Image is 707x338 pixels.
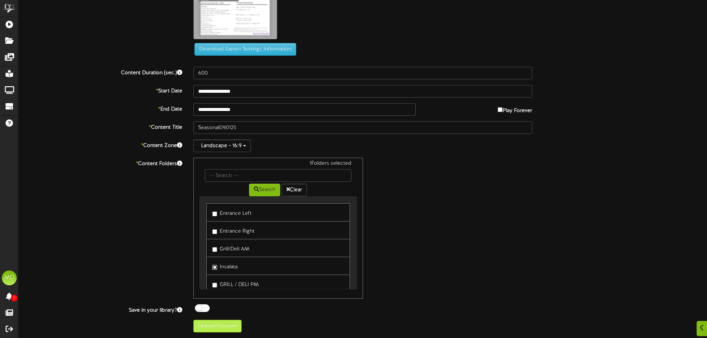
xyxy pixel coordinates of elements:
button: Download Export Settings Information [194,43,296,56]
label: Content Duration (sec.) [13,67,188,77]
a: Download Export Settings Information [191,47,296,52]
button: Landscape - 16:9 [193,140,251,152]
button: Search [249,184,280,196]
label: Grill/Deli AM [212,243,249,253]
label: Play Forever [498,103,532,115]
input: Grill/Deli AM [212,247,217,252]
button: Upload Content [193,320,242,332]
input: Title of this Content [193,121,532,134]
div: 1 Folders selected [199,160,357,169]
button: Clear [282,184,307,196]
input: Play Forever [498,107,503,112]
label: Start Date [13,85,188,95]
label: Save in your library? [13,304,188,314]
label: Entrance Right [212,225,255,235]
input: -- Search -- [205,169,351,182]
span: 0 [11,295,17,302]
label: Insalata [212,261,238,271]
input: Entrance Left [212,211,217,216]
label: Content Title [13,121,188,131]
label: GRILL / DELI PM [212,279,259,289]
label: Content Folders [13,158,188,168]
input: Insalata [212,265,217,270]
label: End Date [13,103,188,113]
label: Entrance Left [212,207,252,217]
label: Content Zone [13,140,188,150]
div: MD [2,270,17,285]
input: Entrance Right [212,229,217,234]
input: GRILL / DELI PM [212,283,217,288]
